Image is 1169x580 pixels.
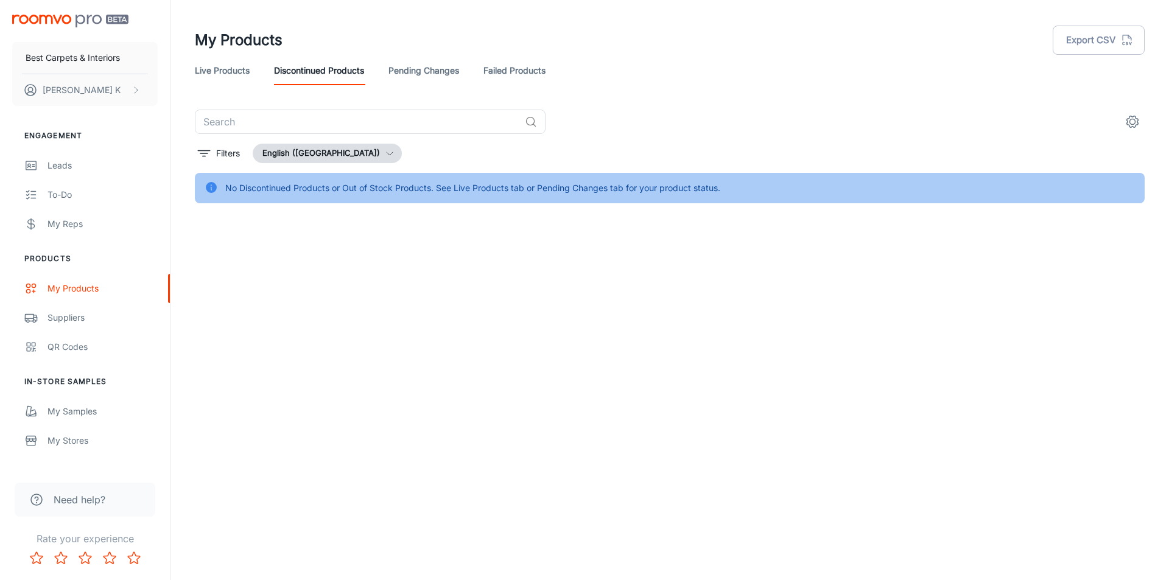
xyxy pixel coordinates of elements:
h1: My Products [195,29,283,51]
a: Failed Products [483,56,546,85]
img: Roomvo PRO Beta [12,15,128,27]
input: Search [195,110,520,134]
div: No Discontinued Products or Out of Stock Products. See Live Products tab or Pending Changes tab f... [225,176,720,200]
button: filter [195,144,243,163]
a: Live Products [195,56,250,85]
p: [PERSON_NAME] K [43,83,121,97]
button: English ([GEOGRAPHIC_DATA]) [253,144,402,163]
div: To-do [47,188,158,201]
p: Best Carpets & Interiors [26,51,120,65]
button: [PERSON_NAME] K [12,74,158,106]
button: Best Carpets & Interiors [12,42,158,74]
p: Filters [216,147,240,160]
button: settings [1120,110,1145,134]
a: Pending Changes [388,56,459,85]
button: Export CSV [1053,26,1145,55]
div: Leads [47,159,158,172]
a: Discontinued Products [274,56,364,85]
div: My Reps [47,217,158,231]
